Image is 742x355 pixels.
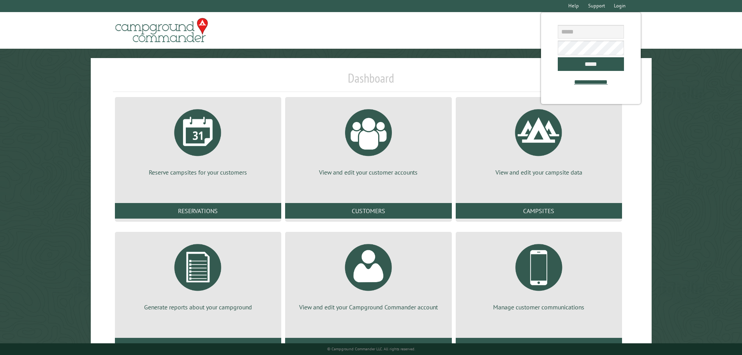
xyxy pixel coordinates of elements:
[124,168,272,177] p: Reserve campsites for your customers
[294,238,442,311] a: View and edit your Campground Commander account
[115,338,281,353] a: Reports
[456,338,622,353] a: Communications
[294,303,442,311] p: View and edit your Campground Commander account
[465,303,613,311] p: Manage customer communications
[465,238,613,311] a: Manage customer communications
[124,238,272,311] a: Generate reports about your campground
[294,168,442,177] p: View and edit your customer accounts
[124,103,272,177] a: Reserve campsites for your customers
[113,15,210,46] img: Campground Commander
[285,338,451,353] a: Account
[456,203,622,219] a: Campsites
[124,303,272,311] p: Generate reports about your campground
[465,103,613,177] a: View and edit your campsite data
[285,203,451,219] a: Customers
[465,168,613,177] p: View and edit your campsite data
[115,203,281,219] a: Reservations
[327,346,415,351] small: © Campground Commander LLC. All rights reserved.
[113,71,629,92] h1: Dashboard
[294,103,442,177] a: View and edit your customer accounts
